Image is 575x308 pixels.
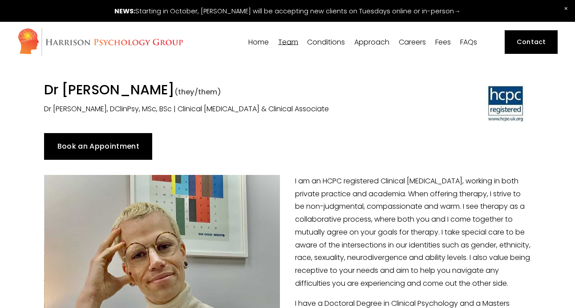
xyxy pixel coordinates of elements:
[278,38,298,46] a: folder dropdown
[435,38,451,46] a: Fees
[44,175,530,290] p: I am an HCPC registered Clinical [MEDICAL_DATA], working in both private practice and academia. W...
[354,38,389,46] a: folder dropdown
[248,38,269,46] a: Home
[44,133,152,160] a: Book an Appointment
[307,38,345,46] a: folder dropdown
[44,103,405,116] p: Dr [PERSON_NAME], DClinPsy, MSc, BSc | Clinical [MEDICAL_DATA] & Clinical Associate
[399,38,426,46] a: Careers
[307,39,345,46] span: Conditions
[17,28,183,57] img: Harrison Psychology Group
[44,81,405,100] h1: Dr [PERSON_NAME]
[174,87,221,97] span: (they/them)
[460,38,477,46] a: FAQs
[354,39,389,46] span: Approach
[278,39,298,46] span: Team
[505,30,558,54] a: Contact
